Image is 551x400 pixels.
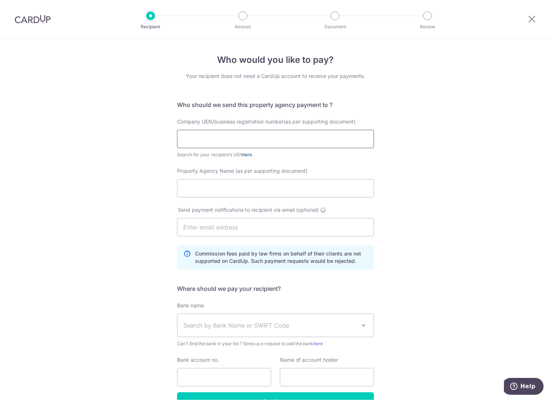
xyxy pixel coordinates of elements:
[183,321,356,330] span: Search by Bank Name or SWIFT Code
[177,340,374,347] span: Can't find the bank in your list ? Send us a request to add the bank
[177,168,307,174] span: Property Agency Name (as per supporting document)
[177,218,374,236] input: Enter email address
[178,206,319,214] span: Send payment notifications to recipient via email (optional)
[313,341,323,346] a: here
[177,284,374,293] h5: Where should we pay your recipient?
[177,151,374,158] div: Search for your recipient’s UEN .
[177,118,356,125] span: Company UEN/business registration number(as per supporting document)
[308,23,362,31] p: Document
[177,302,204,309] label: Bank name
[177,72,374,80] div: Your recipient does not need a CardUp account to receive your payments.
[400,23,455,31] p: Review
[280,356,338,364] label: Name of account holder
[177,53,374,67] h4: Who would you like to pay?
[504,378,544,396] iframe: Opens a widget where you can find more information
[216,23,270,31] p: Amount
[177,100,374,109] h5: Who should we send this property agency payment to ?
[195,250,368,265] p: Commission fees paid by law firms on behalf of their clients are not supported on CardUp. Such pa...
[177,356,219,364] label: Bank account no.
[15,15,51,24] img: CardUp
[123,23,178,31] p: Recipient
[242,152,252,157] a: here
